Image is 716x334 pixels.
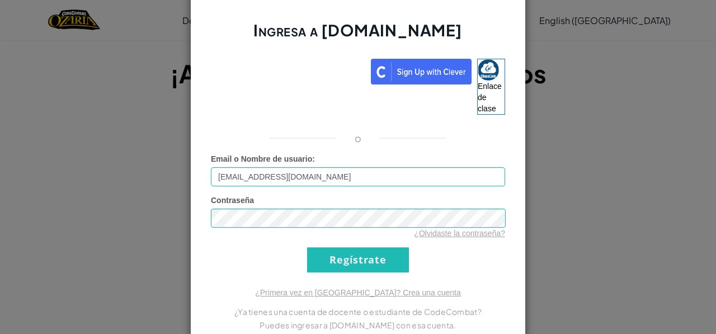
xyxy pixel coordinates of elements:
[371,59,472,84] img: clever_sso_button@2x.png
[211,154,312,163] span: Email o Nombre de usuario
[211,153,315,164] label: :
[211,305,505,318] p: ¿Ya tienes una cuenta de docente o estudiante de CodeCombat?
[211,20,505,52] h2: Ingresa a [DOMAIN_NAME]
[307,247,409,272] input: Regístrate
[255,288,461,297] a: ¿Primera vez en [GEOGRAPHIC_DATA]? Crea una cuenta
[486,11,705,114] iframe: Sign in with Google Dialog
[355,131,361,145] p: o
[211,318,505,332] p: Puedes ingresar a [DOMAIN_NAME] con esa cuenta.
[478,59,499,81] img: classlink-logo-small.png
[211,196,254,205] span: Contraseña
[414,229,505,238] a: ¿Olvidaste la contraseña?
[205,58,371,82] iframe: Sign in with Google Button
[478,82,502,113] span: Enlace de clase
